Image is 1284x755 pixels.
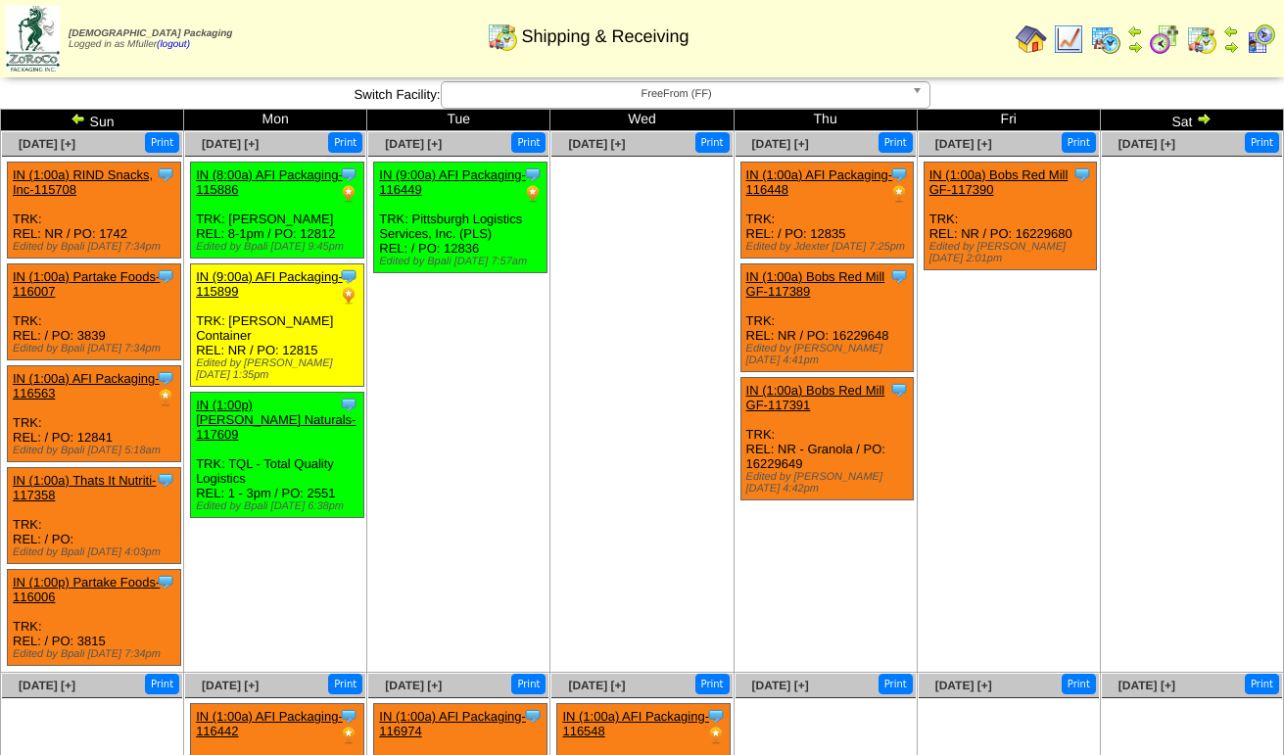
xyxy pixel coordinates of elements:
img: home.gif [1016,24,1047,55]
span: [DATE] [+] [935,137,992,151]
div: Edited by Bpali [DATE] 9:45pm [196,241,363,253]
div: Edited by [PERSON_NAME] [DATE] 4:42pm [746,471,914,495]
a: IN (1:00a) AFI Packaging-116442 [196,709,343,738]
img: Tooltip [523,706,543,726]
span: FreeFrom (FF) [450,82,904,106]
img: line_graph.gif [1053,24,1084,55]
img: Tooltip [339,395,358,414]
img: arrowright.gif [1196,111,1212,126]
img: Tooltip [156,165,175,184]
img: PO [339,286,358,306]
td: Thu [734,110,917,131]
td: Wed [550,110,734,131]
img: Tooltip [339,266,358,286]
img: PO [889,184,909,204]
a: IN (1:00a) AFI Packaging-116548 [562,709,709,738]
div: Edited by [PERSON_NAME] [DATE] 4:41pm [746,343,914,366]
td: Fri [917,110,1100,131]
div: TRK: REL: NR - Granola / PO: 16229649 [740,378,914,500]
a: [DATE] [+] [385,679,442,692]
span: [DATE] [+] [1118,679,1175,692]
a: IN (1:00p) [PERSON_NAME] Naturals-117609 [196,398,356,442]
button: Print [695,674,730,694]
div: Edited by Bpali [DATE] 5:18am [13,445,180,456]
img: Tooltip [706,706,726,726]
img: calendarblend.gif [1149,24,1180,55]
div: Edited by Bpali [DATE] 7:34pm [13,241,180,253]
a: IN (1:00a) AFI Packaging-116563 [13,371,160,401]
a: (logout) [157,39,190,50]
button: Print [879,132,913,153]
span: [DATE] [+] [202,137,259,151]
span: [DATE] [+] [568,679,625,692]
a: IN (1:00a) Bobs Red Mill GF-117390 [929,167,1069,197]
img: zoroco-logo-small.webp [6,6,60,71]
a: [DATE] [+] [568,137,625,151]
span: [DATE] [+] [1118,137,1175,151]
img: Tooltip [339,165,358,184]
img: arrowright.gif [1127,39,1143,55]
img: Tooltip [156,266,175,286]
td: Mon [184,110,367,131]
a: [DATE] [+] [19,679,75,692]
a: [DATE] [+] [752,137,809,151]
span: Shipping & Receiving [521,26,689,47]
img: Tooltip [156,368,175,388]
a: IN (1:00a) Thats It Nutriti-117358 [13,473,156,502]
a: IN (8:00a) AFI Packaging-115886 [196,167,343,197]
div: TRK: REL: / PO: 12841 [8,366,181,462]
button: Print [145,674,179,694]
img: PO [339,184,358,204]
img: arrowleft.gif [1127,24,1143,39]
img: PO [523,184,543,204]
img: calendarinout.gif [1186,24,1217,55]
div: Edited by Jdexter [DATE] 7:25pm [746,241,914,253]
span: Logged in as Mfuller [69,28,232,50]
div: TRK: REL: NR / PO: 16229680 [924,163,1097,270]
a: IN (9:00a) AFI Packaging-116449 [379,167,526,197]
div: TRK: REL: NR / PO: 16229648 [740,264,914,372]
button: Print [511,132,546,153]
a: IN (1:00a) Partake Foods-116007 [13,269,160,299]
img: Tooltip [523,165,543,184]
div: Edited by [PERSON_NAME] [DATE] 1:35pm [196,357,363,381]
span: [DATE] [+] [202,679,259,692]
img: calendarinout.gif [487,21,518,52]
div: TRK: TQL - Total Quality Logistics REL: 1 - 3pm / PO: 2551 [191,393,364,518]
button: Print [145,132,179,153]
a: IN (1:00a) Bobs Red Mill GF-117389 [746,269,885,299]
a: [DATE] [+] [385,137,442,151]
img: Tooltip [156,572,175,591]
a: [DATE] [+] [752,679,809,692]
a: [DATE] [+] [19,137,75,151]
img: calendarprod.gif [1090,24,1121,55]
button: Print [328,674,362,694]
img: calendarcustomer.gif [1245,24,1276,55]
button: Print [1062,132,1096,153]
img: Tooltip [1072,165,1092,184]
td: Sat [1100,110,1283,131]
div: TRK: REL: / PO: 12835 [740,163,914,259]
div: Edited by [PERSON_NAME] [DATE] 2:01pm [929,241,1097,264]
a: IN (1:00a) AFI Packaging-116448 [746,167,893,197]
span: [DEMOGRAPHIC_DATA] Packaging [69,28,232,39]
a: IN (1:00a) AFI Packaging-116974 [379,709,526,738]
span: [DATE] [+] [935,679,992,692]
div: Edited by Bpali [DATE] 4:03pm [13,546,180,558]
img: PO [156,388,175,407]
div: TRK: REL: / PO: 3839 [8,264,181,360]
img: Tooltip [889,380,909,400]
a: IN (1:00a) RIND Snacks, Inc-115708 [13,167,153,197]
img: Tooltip [156,470,175,490]
div: Edited by Bpali [DATE] 7:34pm [13,343,180,354]
div: Edited by Bpali [DATE] 7:34pm [13,648,180,660]
img: Tooltip [889,165,909,184]
img: arrowright.gif [1223,39,1239,55]
button: Print [511,674,546,694]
